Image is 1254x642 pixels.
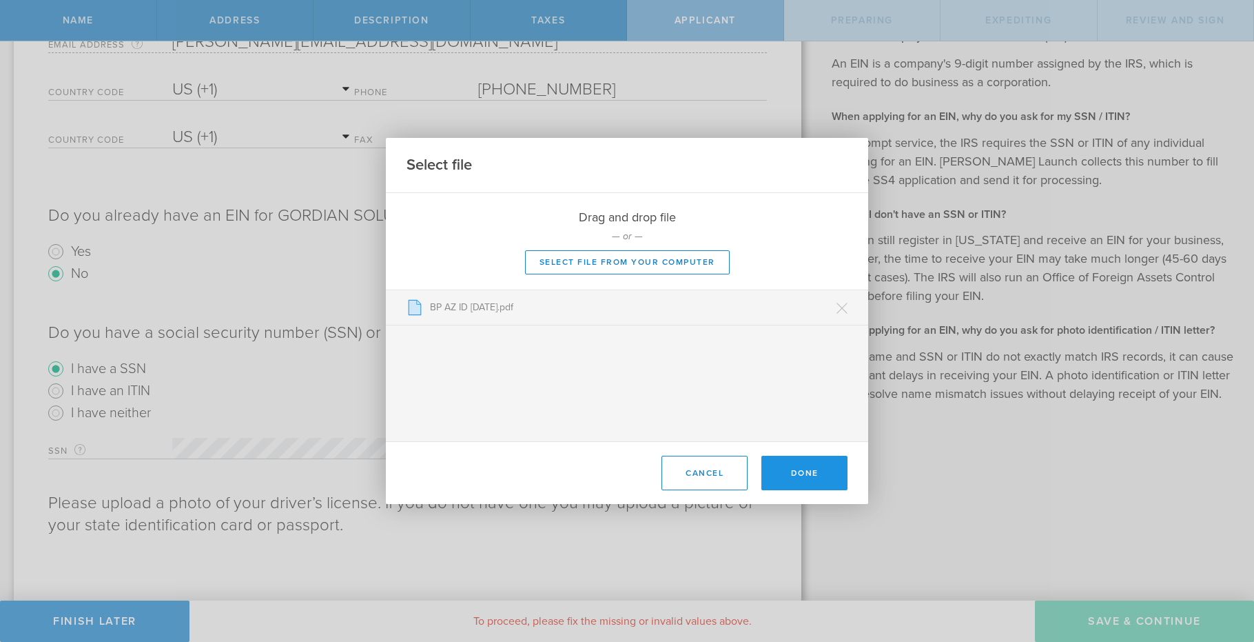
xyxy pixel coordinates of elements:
h2: Select file [407,155,472,175]
em: — or — [612,230,643,242]
p: Drag and drop file [386,208,868,226]
button: Select file from your computer [525,250,730,274]
p: BP AZ ID [DATE].pdf [423,301,847,314]
button: Done [761,456,847,490]
button: Cancel [661,456,748,490]
iframe: Chat Widget [1185,534,1254,601]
